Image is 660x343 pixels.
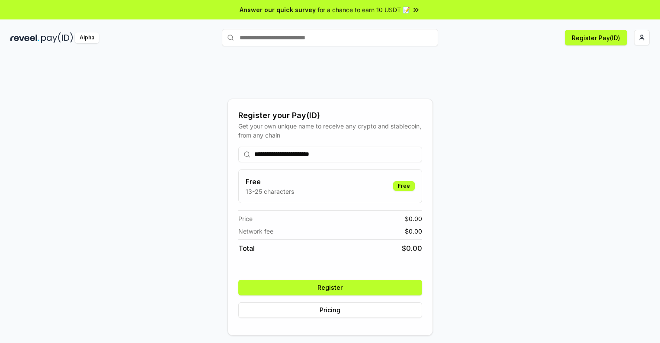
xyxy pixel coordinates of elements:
[246,187,294,196] p: 13-25 characters
[240,5,316,14] span: Answer our quick survey
[393,181,415,191] div: Free
[317,5,410,14] span: for a chance to earn 10 USDT 📝
[41,32,73,43] img: pay_id
[405,227,422,236] span: $ 0.00
[238,214,253,223] span: Price
[238,302,422,318] button: Pricing
[405,214,422,223] span: $ 0.00
[238,109,422,122] div: Register your Pay(ID)
[238,280,422,295] button: Register
[75,32,99,43] div: Alpha
[565,30,627,45] button: Register Pay(ID)
[402,243,422,253] span: $ 0.00
[246,176,294,187] h3: Free
[238,122,422,140] div: Get your own unique name to receive any crypto and stablecoin, from any chain
[238,243,255,253] span: Total
[10,32,39,43] img: reveel_dark
[238,227,273,236] span: Network fee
